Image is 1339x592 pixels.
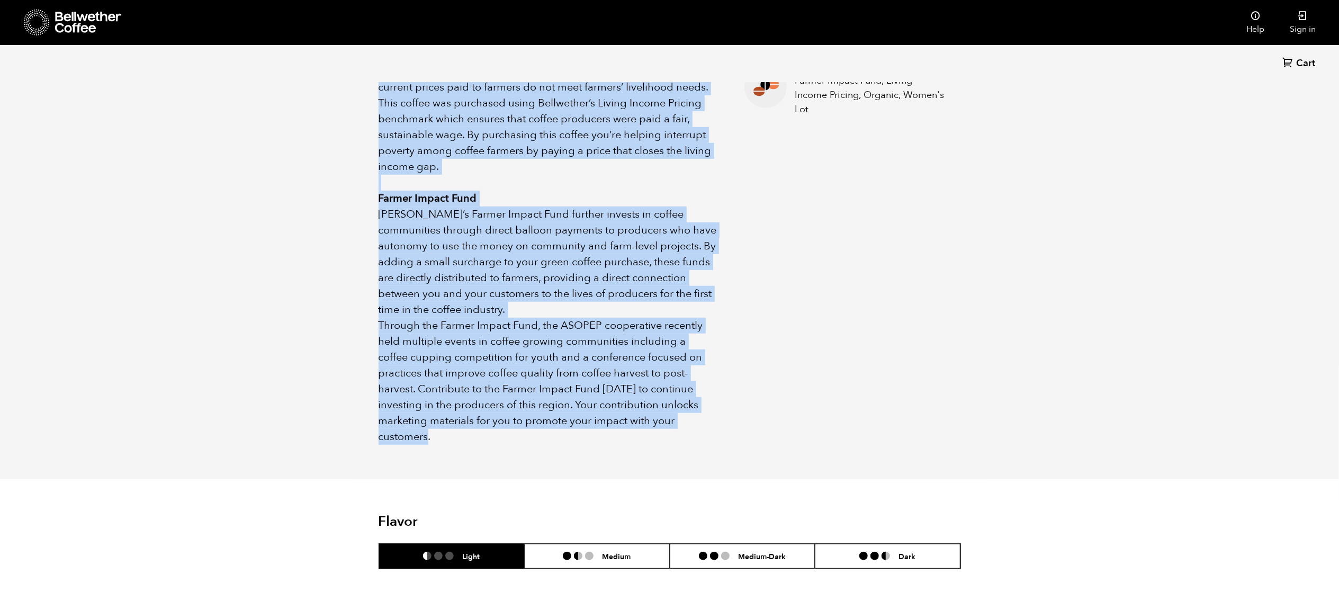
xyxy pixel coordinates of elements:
p: [PERSON_NAME]’s Farmer Impact Fund further invests in coffee communities through direct balloon p... [379,207,718,318]
h6: Dark [898,552,915,561]
span: Cart [1296,57,1315,70]
h6: Light [462,552,480,561]
h6: Medium-Dark [738,552,786,561]
h6: Medium [602,552,631,561]
a: Cart [1282,57,1318,71]
p: Through the Farmer Impact Fund, the ASOPEP cooperative recently held multiple events in coffee gr... [379,318,718,445]
p: Farmer Impact Fund, Living Income Pricing, Organic, Women's Lot [795,74,944,116]
h2: Flavor [379,514,573,530]
strong: Farmer Impact Fund [379,191,477,205]
p: 80% of the world’s coffee farmers live below the poverty line and current prices paid to farmers ... [379,64,718,175]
